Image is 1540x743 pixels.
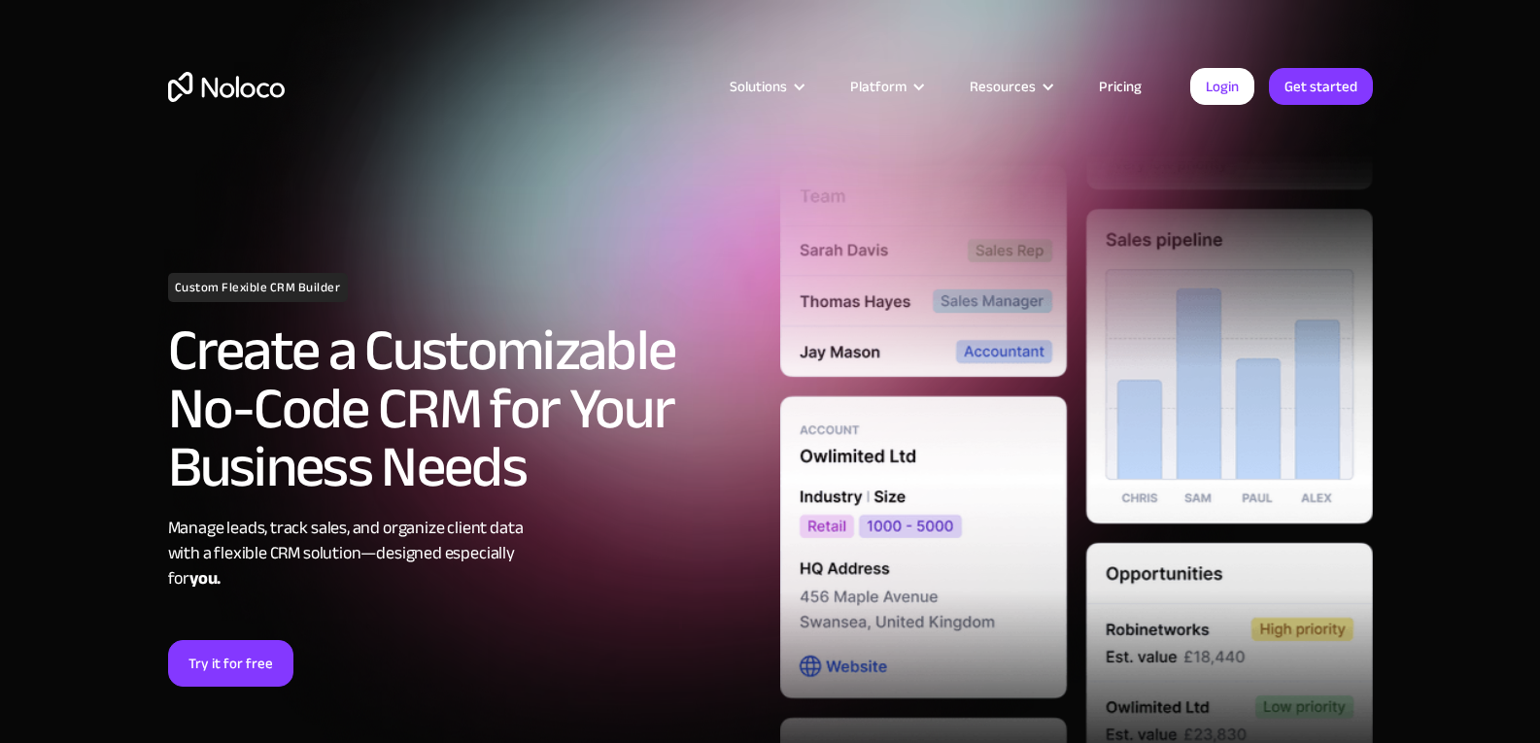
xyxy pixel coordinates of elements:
div: Manage leads, track sales, and organize client data with a flexible CRM solution—designed especia... [168,516,761,591]
a: Try it for free [168,640,293,687]
div: Platform [826,74,945,99]
a: home [168,72,285,102]
a: Login [1190,68,1254,105]
div: Solutions [705,74,826,99]
div: Platform [850,74,907,99]
h2: Create a Customizable No-Code CRM for Your Business Needs [168,321,761,496]
h1: Custom Flexible CRM Builder [168,273,348,302]
div: Resources [970,74,1036,99]
strong: you. [189,562,221,594]
div: Solutions [730,74,787,99]
div: Resources [945,74,1075,99]
a: Pricing [1075,74,1166,99]
a: Get started [1269,68,1373,105]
